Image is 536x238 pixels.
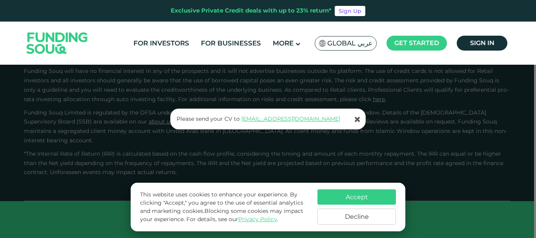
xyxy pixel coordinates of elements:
a: For Investors [131,37,191,50]
button: Accept [317,189,396,205]
span: Please send your CV to [177,115,240,122]
img: SA Flag [319,40,326,47]
a: [EMAIL_ADDRESS][DOMAIN_NAME] [241,115,340,122]
img: Logo [19,23,96,63]
a: Privacy Policy [238,216,277,223]
a: For Businesses [199,37,263,50]
button: Decline [317,209,396,225]
a: Sign in [457,36,507,51]
span: Get started [394,39,439,47]
p: This website uses cookies to enhance your experience. By clicking "Accept," you agree to the use ... [140,191,310,223]
span: Sign in [470,39,494,47]
span: Blocking some cookies may impact your experience. [140,207,303,223]
span: More [273,39,294,47]
span: For details, see our . [186,216,278,223]
a: Sign Up [335,6,365,16]
div: Exclusive Private Credit deals with up to 23% return* [171,6,332,15]
span: Global عربي [327,39,372,48]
